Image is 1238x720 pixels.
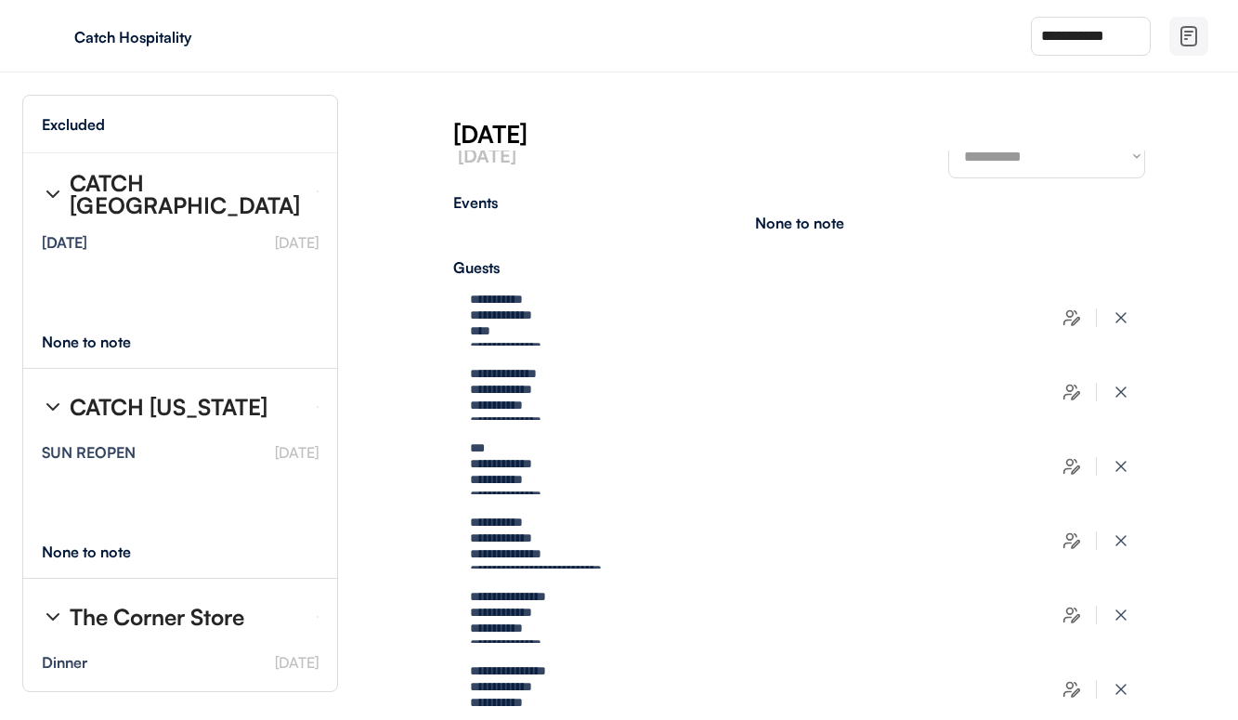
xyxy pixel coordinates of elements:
[42,445,136,460] div: SUN REOPEN
[453,195,1145,210] div: Events
[70,396,267,418] div: CATCH [US_STATE]
[1062,606,1081,624] img: users-edit.svg
[1112,457,1130,476] img: x-close%20%283%29.svg
[42,334,165,349] div: None to note
[70,172,302,216] div: CATCH [GEOGRAPHIC_DATA]
[1112,383,1130,401] img: x-close%20%283%29.svg
[1062,308,1081,327] img: users-edit.svg
[1062,457,1081,476] img: users-edit.svg
[755,216,844,230] div: None to note
[74,30,308,45] div: Catch Hospitality
[42,606,64,628] img: chevron-right%20%281%29.svg
[37,21,67,51] img: yH5BAEAAAAALAAAAAABAAEAAAIBRAA7
[1178,25,1200,47] img: file-02.svg
[70,606,244,628] div: The Corner Store
[1112,606,1130,624] img: x-close%20%283%29.svg
[42,655,87,670] div: Dinner
[42,396,64,418] img: chevron-right%20%281%29.svg
[275,443,319,462] font: [DATE]
[42,117,105,132] div: Excluded
[275,653,319,672] font: [DATE]
[1062,383,1081,401] img: users-edit.svg
[1062,531,1081,550] img: users-edit.svg
[458,144,516,167] font: [DATE]
[42,689,143,705] strong: [PERSON_NAME]
[453,260,1145,275] div: Guests
[1112,308,1130,327] img: x-close%20%283%29.svg
[42,183,64,205] img: chevron-right%20%281%29.svg
[1112,680,1130,699] img: x-close%20%283%29.svg
[453,117,1238,151] div: [DATE]
[1112,531,1130,550] img: x-close%20%283%29.svg
[42,544,165,559] div: None to note
[275,233,319,252] font: [DATE]
[42,235,87,250] div: [DATE]
[1062,680,1081,699] img: users-edit.svg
